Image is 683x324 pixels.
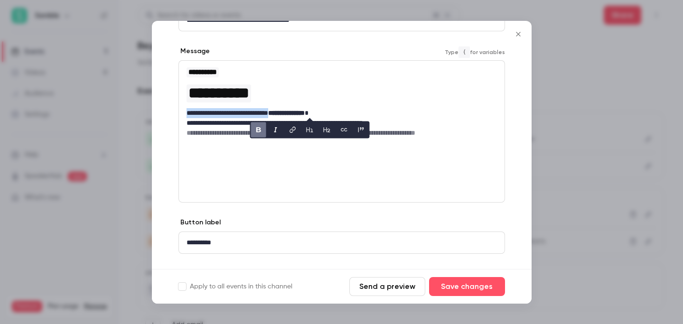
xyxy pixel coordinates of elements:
[179,232,505,253] div: editor
[178,46,210,56] label: Message
[179,61,505,143] div: editor
[268,122,283,137] button: italic
[458,46,470,58] code: {
[178,218,221,227] label: Button label
[353,122,368,137] button: blockquote
[178,282,292,291] label: Apply to all events in this channel
[509,25,528,44] button: Close
[349,277,425,296] button: Send a preview
[285,122,300,137] button: link
[445,46,505,58] span: Type for variables
[429,277,505,296] button: Save changes
[251,122,266,137] button: bold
